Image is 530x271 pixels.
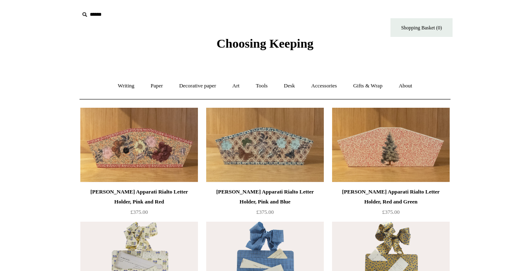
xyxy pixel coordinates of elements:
a: Scanlon Apparati Rialto Letter Holder, Pink and Red Scanlon Apparati Rialto Letter Holder, Pink a... [80,108,198,182]
a: Tools [248,75,275,97]
div: [PERSON_NAME] Apparati Rialto Letter Holder, Red and Green [334,187,448,207]
a: About [391,75,420,97]
div: [PERSON_NAME] Apparati Rialto Letter Holder, Pink and Red [82,187,196,207]
a: Decorative paper [172,75,224,97]
a: Scanlon Apparati Rialto Letter Holder, Pink and Blue Scanlon Apparati Rialto Letter Holder, Pink ... [206,108,324,182]
a: [PERSON_NAME] Apparati Rialto Letter Holder, Red and Green £375.00 [332,187,450,221]
a: Choosing Keeping [217,43,313,49]
a: Gifts & Wrap [346,75,390,97]
a: [PERSON_NAME] Apparati Rialto Letter Holder, Pink and Blue £375.00 [206,187,324,221]
span: £375.00 [130,209,148,215]
a: Writing [111,75,142,97]
a: Scanlon Apparati Rialto Letter Holder, Red and Green Scanlon Apparati Rialto Letter Holder, Red a... [332,108,450,182]
div: [PERSON_NAME] Apparati Rialto Letter Holder, Pink and Blue [208,187,322,207]
span: £375.00 [256,209,274,215]
span: £375.00 [382,209,400,215]
a: Desk [277,75,303,97]
a: [PERSON_NAME] Apparati Rialto Letter Holder, Pink and Red £375.00 [80,187,198,221]
a: Paper [143,75,171,97]
img: Scanlon Apparati Rialto Letter Holder, Pink and Blue [206,108,324,182]
a: Accessories [304,75,344,97]
span: Choosing Keeping [217,36,313,50]
img: Scanlon Apparati Rialto Letter Holder, Pink and Red [80,108,198,182]
img: Scanlon Apparati Rialto Letter Holder, Red and Green [332,108,450,182]
a: Art [225,75,247,97]
a: Shopping Basket (0) [390,18,453,37]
